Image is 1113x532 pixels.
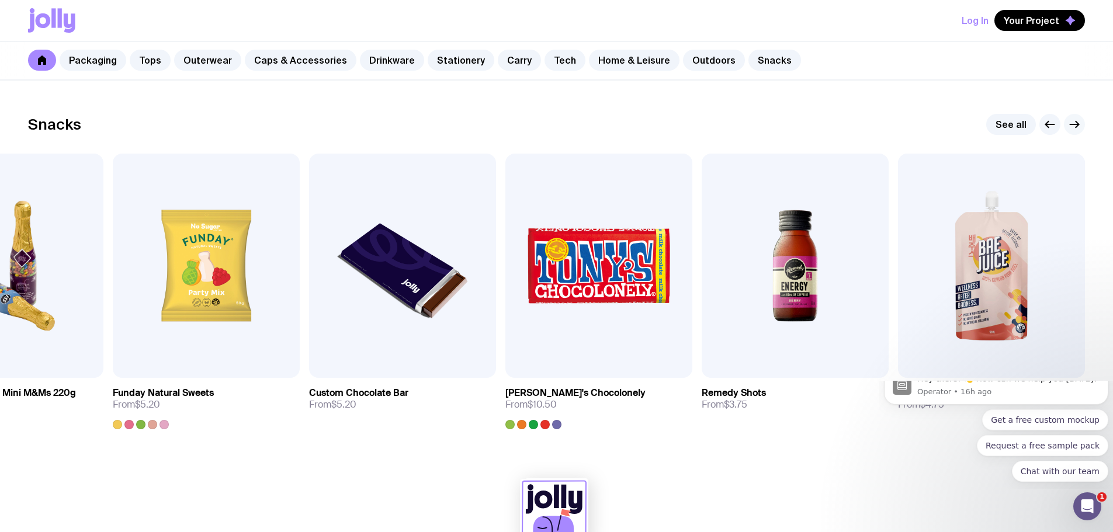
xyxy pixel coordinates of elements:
[5,29,229,101] div: Quick reply options
[38,6,220,16] p: Message from Operator, sent 16h ago
[702,378,889,420] a: Remedy ShotsFrom$3.75
[98,54,229,75] button: Quick reply: Request a free sample pack
[103,29,229,50] button: Quick reply: Get a free custom mockup
[724,398,747,411] span: $3.75
[879,381,1113,489] iframe: Intercom notifications message
[505,378,692,429] a: [PERSON_NAME]'s ChocolonelyFrom$10.50
[505,399,557,411] span: From
[498,50,541,71] a: Carry
[1097,492,1107,502] span: 1
[683,50,745,71] a: Outdoors
[962,10,989,31] button: Log In
[528,398,557,411] span: $10.50
[748,50,801,71] a: Snacks
[28,116,81,133] h2: Snacks
[113,399,160,411] span: From
[245,50,356,71] a: Caps & Accessories
[1073,492,1101,520] iframe: Intercom live chat
[360,50,424,71] a: Drinkware
[133,80,229,101] button: Quick reply: Chat with our team
[113,387,214,399] h3: Funday Natural Sweets
[702,387,766,399] h3: Remedy Shots
[174,50,241,71] a: Outerwear
[113,378,300,429] a: Funday Natural SweetsFrom$5.20
[135,398,160,411] span: $5.20
[986,114,1036,135] a: See all
[702,399,747,411] span: From
[331,398,356,411] span: $5.20
[309,399,356,411] span: From
[545,50,585,71] a: Tech
[309,387,408,399] h3: Custom Chocolate Bar
[898,378,1085,420] a: Bae JuiceFrom$4.75
[505,387,646,399] h3: [PERSON_NAME]'s Chocolonely
[130,50,171,71] a: Tops
[994,10,1085,31] button: Your Project
[309,378,496,420] a: Custom Chocolate BarFrom$5.20
[1004,15,1059,26] span: Your Project
[428,50,494,71] a: Stationery
[589,50,679,71] a: Home & Leisure
[60,50,126,71] a: Packaging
